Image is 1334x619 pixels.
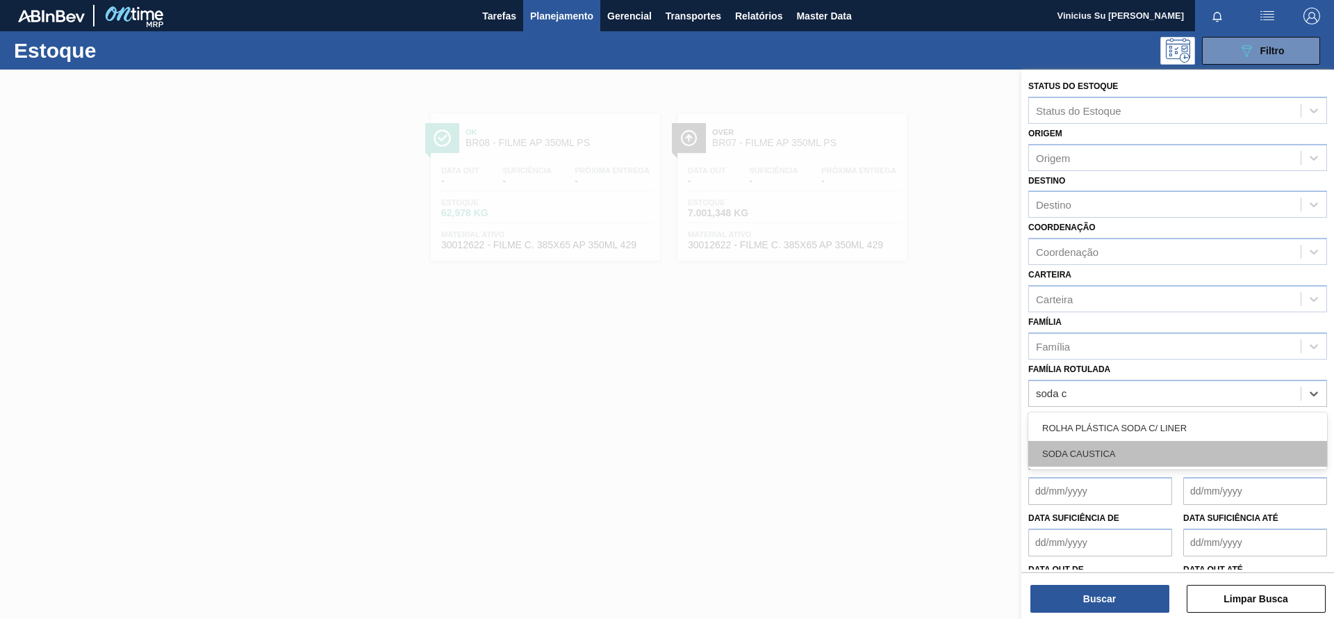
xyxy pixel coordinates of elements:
[1036,199,1071,211] div: Destino
[1036,152,1070,163] div: Origem
[1036,246,1098,258] div: Coordenação
[1028,415,1327,441] div: ROLHA PLÁSTICA SODA C/ LINER
[14,42,222,58] h1: Estoque
[1183,529,1327,556] input: dd/mm/yyyy
[666,8,721,24] span: Transportes
[607,8,652,24] span: Gerencial
[1028,270,1071,280] label: Carteira
[1028,176,1065,186] label: Destino
[1028,81,1118,91] label: Status do Estoque
[735,8,782,24] span: Relatórios
[1028,317,1062,327] label: Família
[1028,364,1110,374] label: Família Rotulada
[796,8,851,24] span: Master Data
[1028,129,1062,138] label: Origem
[1028,441,1327,467] div: SODA CAUSTICA
[1028,412,1098,421] label: Material ativo
[1202,37,1320,65] button: Filtro
[1195,6,1240,26] button: Notificações
[18,10,85,22] img: TNhmsLtSVTkK8tSr43FrP2fwEKptu5GPRR3wAAAABJRU5ErkJggg==
[1028,565,1084,574] label: Data out de
[1183,513,1278,523] label: Data suficiência até
[1183,477,1327,505] input: dd/mm/yyyy
[482,8,516,24] span: Tarefas
[1028,477,1172,505] input: dd/mm/yyyy
[1028,529,1172,556] input: dd/mm/yyyy
[1036,340,1070,352] div: Família
[1303,8,1320,24] img: Logout
[1260,45,1285,56] span: Filtro
[1259,8,1276,24] img: userActions
[530,8,593,24] span: Planejamento
[1036,293,1073,305] div: Carteira
[1036,104,1121,116] div: Status do Estoque
[1183,565,1243,574] label: Data out até
[1028,513,1119,523] label: Data suficiência de
[1160,37,1195,65] div: Pogramando: nenhum usuário selecionado
[1028,223,1096,232] label: Coordenação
